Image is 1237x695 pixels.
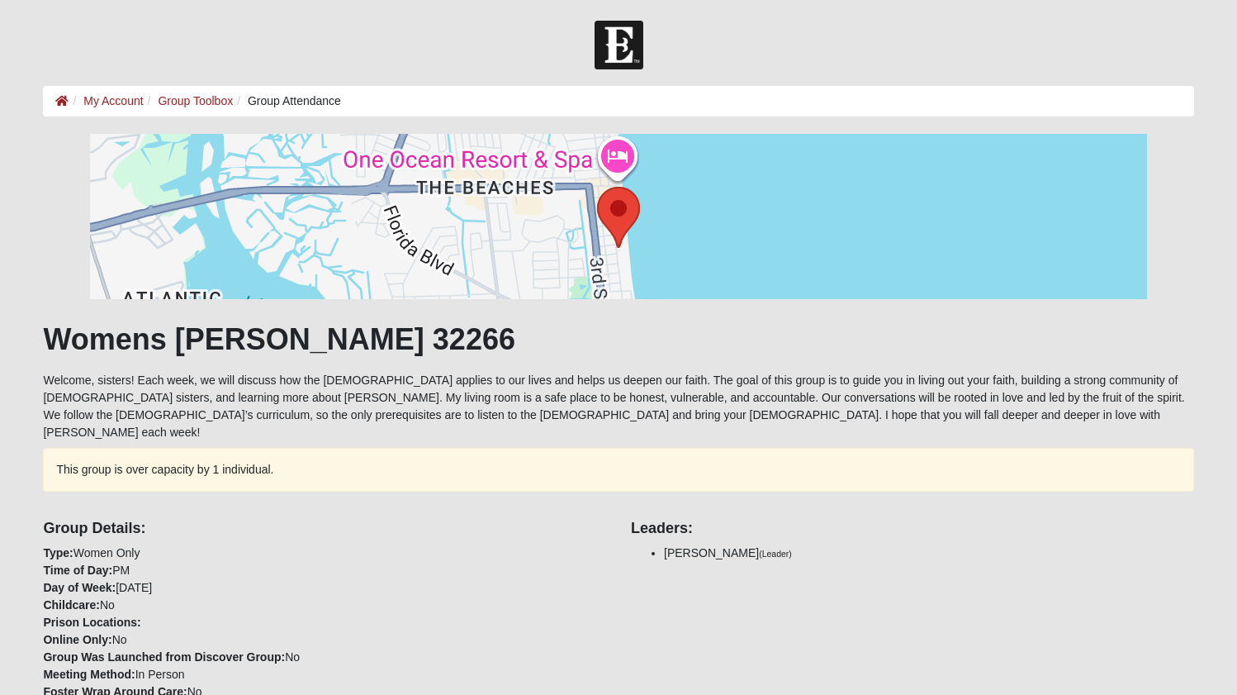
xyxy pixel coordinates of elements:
strong: Group Was Launched from Discover Group: [43,650,285,664]
img: Church of Eleven22 Logo [595,21,643,69]
strong: Time of Day: [43,564,112,577]
strong: Prison Locations: [43,616,140,629]
h4: Leaders: [631,520,1194,538]
h4: Group Details: [43,520,606,538]
h1: Womens [PERSON_NAME] 32266 [43,321,1193,357]
a: My Account [83,94,143,107]
li: Group Attendance [233,93,341,110]
strong: Day of Week: [43,581,116,594]
a: Group Toolbox [158,94,233,107]
small: (Leader) [759,549,792,559]
div: This group is over capacity by 1 individual. [43,448,1193,492]
strong: Childcare: [43,598,99,612]
li: [PERSON_NAME] [664,545,1194,562]
strong: Online Only: [43,633,111,646]
strong: Type: [43,546,73,559]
